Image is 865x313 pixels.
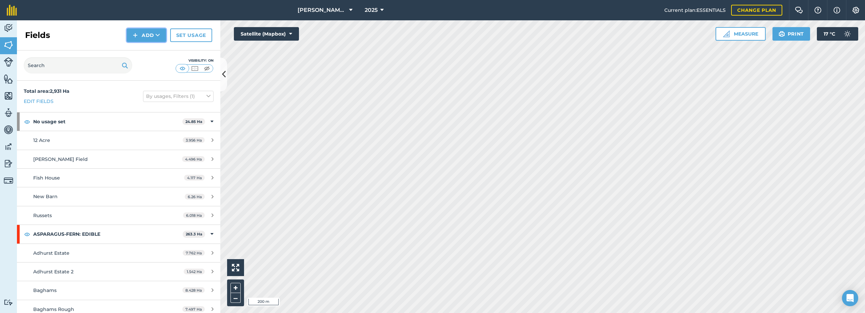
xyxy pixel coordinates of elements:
input: Search [24,57,132,74]
a: Change plan [731,5,782,16]
img: svg+xml;base64,PHN2ZyB4bWxucz0iaHR0cDovL3d3dy53My5vcmcvMjAwMC9zdmciIHdpZHRoPSI1MCIgaGVpZ2h0PSI0MC... [178,65,187,72]
span: Fish House [33,175,60,181]
img: Ruler icon [723,30,730,37]
a: 12 Acre3.956 Ha [17,131,220,149]
button: – [230,293,241,303]
img: svg+xml;base64,PHN2ZyB4bWxucz0iaHR0cDovL3d3dy53My5vcmcvMjAwMC9zdmciIHdpZHRoPSI1NiIgaGVpZ2h0PSI2MC... [4,40,13,50]
img: A question mark icon [814,7,822,14]
strong: 24.85 Ha [185,119,202,124]
div: Open Intercom Messenger [842,290,858,306]
button: + [230,283,241,293]
img: svg+xml;base64,PD94bWwgdmVyc2lvbj0iMS4wIiBlbmNvZGluZz0idXRmLTgiPz4KPCEtLSBHZW5lcmF0b3I6IEFkb2JlIE... [841,27,854,41]
button: Satellite (Mapbox) [234,27,299,41]
span: 4.117 Ha [184,175,205,181]
span: 7.497 Ha [182,306,205,312]
span: New Barn [33,193,58,200]
img: svg+xml;base64,PHN2ZyB4bWxucz0iaHR0cDovL3d3dy53My5vcmcvMjAwMC9zdmciIHdpZHRoPSIxOSIgaGVpZ2h0PSIyNC... [779,30,785,38]
img: Four arrows, one pointing top left, one top right, one bottom right and the last bottom left [232,264,239,271]
img: fieldmargin Logo [7,5,17,16]
span: Current plan : ESSENTIALS [664,6,726,14]
img: A cog icon [852,7,860,14]
a: Set usage [170,28,212,42]
a: Baghams8.428 Ha [17,281,220,299]
a: Edit fields [24,98,54,105]
div: Visibility: On [176,58,214,63]
button: Measure [716,27,766,41]
span: 6.018 Ha [183,212,205,218]
img: svg+xml;base64,PD94bWwgdmVyc2lvbj0iMS4wIiBlbmNvZGluZz0idXRmLTgiPz4KPCEtLSBHZW5lcmF0b3I6IEFkb2JlIE... [4,142,13,152]
a: [PERSON_NAME] Field4.496 Ha [17,150,220,168]
img: svg+xml;base64,PHN2ZyB4bWxucz0iaHR0cDovL3d3dy53My5vcmcvMjAwMC9zdmciIHdpZHRoPSIxOCIgaGVpZ2h0PSIyNC... [24,230,30,238]
img: svg+xml;base64,PHN2ZyB4bWxucz0iaHR0cDovL3d3dy53My5vcmcvMjAwMC9zdmciIHdpZHRoPSI1MCIgaGVpZ2h0PSI0MC... [203,65,211,72]
span: [PERSON_NAME] Farm Life [298,6,346,14]
button: 17 °C [817,27,858,41]
a: New Barn6.26 Ha [17,187,220,206]
span: Adhurst Estate 2 [33,269,74,275]
div: ASPARAGUS-FERN: EDIBLE263.3 Ha [17,225,220,243]
span: 8.428 Ha [182,287,205,293]
strong: 263.3 Ha [186,232,202,236]
img: svg+xml;base64,PD94bWwgdmVyc2lvbj0iMS4wIiBlbmNvZGluZz0idXRmLTgiPz4KPCEtLSBHZW5lcmF0b3I6IEFkb2JlIE... [4,23,13,33]
strong: Total area : 2,931 Ha [24,88,69,94]
img: Two speech bubbles overlapping with the left bubble in the forefront [795,7,803,14]
img: svg+xml;base64,PD94bWwgdmVyc2lvbj0iMS4wIiBlbmNvZGluZz0idXRmLTgiPz4KPCEtLSBHZW5lcmF0b3I6IEFkb2JlIE... [4,57,13,67]
button: Print [772,27,810,41]
img: svg+xml;base64,PHN2ZyB4bWxucz0iaHR0cDovL3d3dy53My5vcmcvMjAwMC9zdmciIHdpZHRoPSIxOSIgaGVpZ2h0PSIyNC... [122,61,128,69]
img: svg+xml;base64,PD94bWwgdmVyc2lvbj0iMS4wIiBlbmNvZGluZz0idXRmLTgiPz4KPCEtLSBHZW5lcmF0b3I6IEFkb2JlIE... [4,108,13,118]
img: svg+xml;base64,PHN2ZyB4bWxucz0iaHR0cDovL3d3dy53My5vcmcvMjAwMC9zdmciIHdpZHRoPSI1NiIgaGVpZ2h0PSI2MC... [4,74,13,84]
span: 2025 [365,6,378,14]
span: 4.496 Ha [182,156,205,162]
span: Russets [33,212,52,218]
button: By usages, Filters (1) [143,91,214,102]
img: svg+xml;base64,PD94bWwgdmVyc2lvbj0iMS4wIiBlbmNvZGluZz0idXRmLTgiPz4KPCEtLSBHZW5lcmF0b3I6IEFkb2JlIE... [4,299,13,306]
span: 12 Acre [33,137,50,143]
img: svg+xml;base64,PHN2ZyB4bWxucz0iaHR0cDovL3d3dy53My5vcmcvMjAwMC9zdmciIHdpZHRoPSIxNCIgaGVpZ2h0PSIyNC... [133,31,138,39]
h2: Fields [25,30,50,41]
a: Russets6.018 Ha [17,206,220,225]
span: Baghams [33,287,57,293]
span: Adhurst Estate [33,250,69,256]
a: Adhurst Estate7.762 Ha [17,244,220,262]
span: Baghams Rough [33,306,74,312]
a: Fish House4.117 Ha [17,169,220,187]
img: svg+xml;base64,PHN2ZyB4bWxucz0iaHR0cDovL3d3dy53My5vcmcvMjAwMC9zdmciIHdpZHRoPSIxNyIgaGVpZ2h0PSIxNy... [833,6,840,14]
img: svg+xml;base64,PHN2ZyB4bWxucz0iaHR0cDovL3d3dy53My5vcmcvMjAwMC9zdmciIHdpZHRoPSI1MCIgaGVpZ2h0PSI0MC... [190,65,199,72]
img: svg+xml;base64,PHN2ZyB4bWxucz0iaHR0cDovL3d3dy53My5vcmcvMjAwMC9zdmciIHdpZHRoPSIxOCIgaGVpZ2h0PSIyNC... [24,118,30,126]
img: svg+xml;base64,PD94bWwgdmVyc2lvbj0iMS4wIiBlbmNvZGluZz0idXRmLTgiPz4KPCEtLSBHZW5lcmF0b3I6IEFkb2JlIE... [4,159,13,169]
div: No usage set24.85 Ha [17,112,220,131]
img: svg+xml;base64,PD94bWwgdmVyc2lvbj0iMS4wIiBlbmNvZGluZz0idXRmLTgiPz4KPCEtLSBHZW5lcmF0b3I6IEFkb2JlIE... [4,176,13,185]
button: Add [127,28,166,42]
span: [PERSON_NAME] Field [33,156,88,162]
span: 7.762 Ha [183,250,205,256]
img: svg+xml;base64,PD94bWwgdmVyc2lvbj0iMS4wIiBlbmNvZGluZz0idXRmLTgiPz4KPCEtLSBHZW5lcmF0b3I6IEFkb2JlIE... [4,125,13,135]
span: 1.542 Ha [184,269,205,274]
span: 6.26 Ha [185,194,205,200]
span: 17 ° C [824,27,835,41]
strong: ASPARAGUS-FERN: EDIBLE [33,225,183,243]
strong: No usage set [33,112,182,131]
img: svg+xml;base64,PHN2ZyB4bWxucz0iaHR0cDovL3d3dy53My5vcmcvMjAwMC9zdmciIHdpZHRoPSI1NiIgaGVpZ2h0PSI2MC... [4,91,13,101]
span: 3.956 Ha [183,137,205,143]
a: Adhurst Estate 21.542 Ha [17,263,220,281]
